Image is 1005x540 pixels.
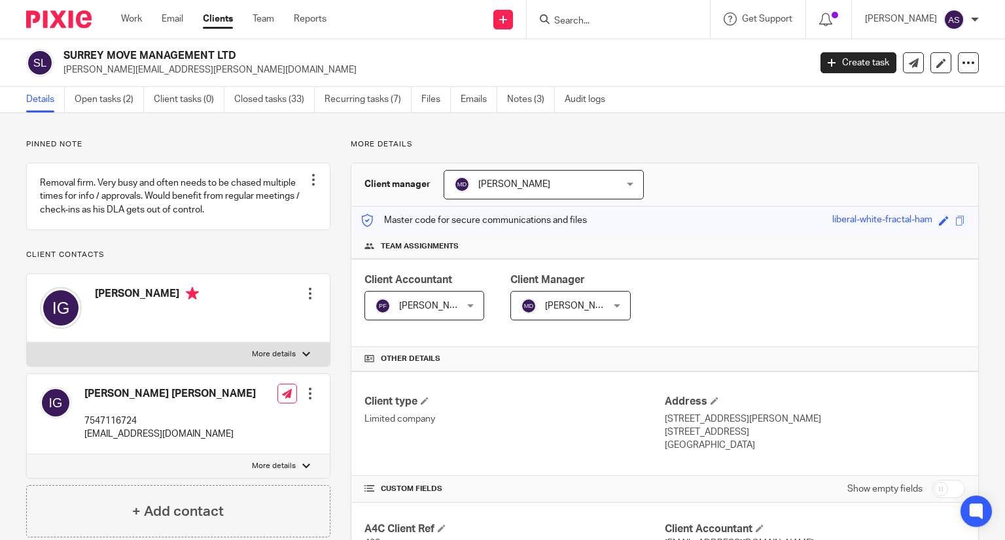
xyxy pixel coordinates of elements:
p: [STREET_ADDRESS] [665,426,965,439]
a: Team [253,12,274,25]
label: Show empty fields [847,482,923,496]
p: More details [252,461,296,471]
img: svg%3E [40,387,71,418]
img: svg%3E [521,298,537,314]
p: More details [252,349,296,360]
a: Email [162,12,183,25]
a: Files [421,87,451,112]
h4: [PERSON_NAME] [PERSON_NAME] [84,387,256,401]
a: Create task [820,52,896,73]
h4: [PERSON_NAME] [95,287,199,303]
p: [PERSON_NAME][EMAIL_ADDRESS][PERSON_NAME][DOMAIN_NAME] [63,63,801,76]
span: Get Support [742,14,792,24]
div: liberal-white-fractal-ham [832,213,932,228]
a: Work [121,12,142,25]
h2: SURREY MOVE MANAGEMENT LTD [63,49,654,63]
a: Closed tasks (33) [234,87,315,112]
span: Team assignments [381,241,459,252]
h4: Client type [364,395,665,409]
p: Pinned note [26,139,330,150]
p: 7547116724 [84,414,256,428]
a: Emails [461,87,497,112]
img: svg%3E [943,9,964,30]
img: svg%3E [375,298,391,314]
p: Limited company [364,413,665,426]
h4: Client Accountant [665,522,965,536]
p: Client contacts [26,250,330,260]
p: [STREET_ADDRESS][PERSON_NAME] [665,413,965,426]
i: Primary [186,287,199,300]
p: More details [351,139,979,150]
h4: A4C Client Ref [364,522,665,536]
h3: Client manager [364,178,431,191]
a: Reports [294,12,326,25]
img: svg%3E [454,177,470,192]
span: [PERSON_NAME] [478,180,550,189]
a: Recurring tasks (7) [325,87,412,112]
span: [PERSON_NAME] [545,301,617,311]
img: svg%3E [40,287,82,329]
p: Master code for secure communications and files [361,214,587,227]
a: Open tasks (2) [75,87,144,112]
span: Client Accountant [364,275,452,285]
input: Search [553,16,671,27]
h4: + Add contact [132,501,224,522]
p: [GEOGRAPHIC_DATA] [665,439,965,452]
span: [PERSON_NAME] [399,301,471,311]
a: Audit logs [565,87,615,112]
h4: CUSTOM FIELDS [364,484,665,494]
span: Client Manager [510,275,585,285]
a: Client tasks (0) [154,87,224,112]
h4: Address [665,395,965,409]
a: Clients [203,12,233,25]
a: Details [26,87,65,112]
p: [EMAIL_ADDRESS][DOMAIN_NAME] [84,428,256,441]
span: Other details [381,354,440,364]
img: Pixie [26,10,92,28]
p: [PERSON_NAME] [865,12,937,25]
a: Notes (3) [507,87,555,112]
img: svg%3E [26,49,54,76]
